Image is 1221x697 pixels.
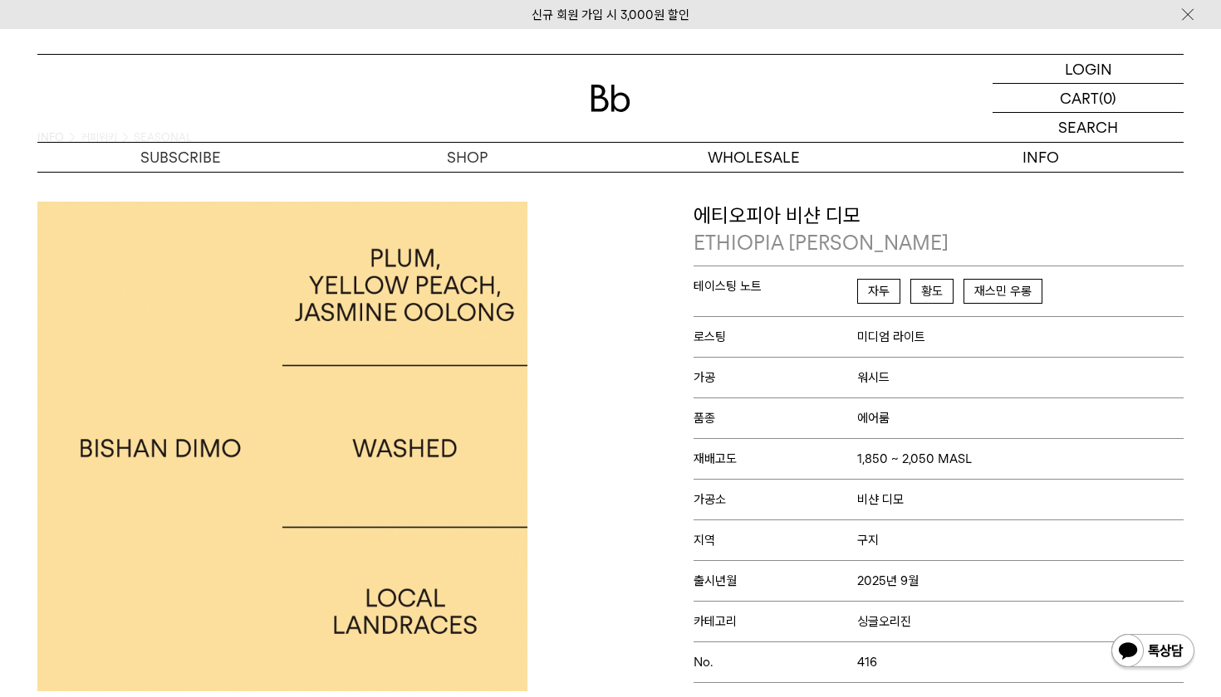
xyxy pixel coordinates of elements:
[857,573,919,588] span: 2025년 9월
[591,85,630,112] img: 로고
[857,329,925,344] span: 미디엄 라이트
[993,55,1184,84] a: LOGIN
[857,451,972,466] span: 1,850 ~ 2,050 MASL
[324,143,610,172] a: SHOP
[694,492,857,507] span: 가공소
[993,84,1184,113] a: CART (0)
[964,279,1042,304] span: 재스민 우롱
[857,370,890,385] span: 워시드
[1110,632,1196,672] img: 카카오톡 채널 1:1 채팅 버튼
[910,279,954,304] span: 황도
[694,411,857,426] span: 품종
[694,202,1184,257] p: 에티오피아 비샨 디모
[1058,113,1118,142] p: SEARCH
[37,143,324,172] a: SUBSCRIBE
[897,143,1184,172] p: INFO
[857,411,890,426] span: 에어룸
[694,614,857,629] span: 카테고리
[694,370,857,385] span: 가공
[694,329,857,344] span: 로스팅
[532,7,689,22] a: 신규 회원 가입 시 3,000원 할인
[1065,55,1112,83] p: LOGIN
[857,279,900,304] span: 자두
[694,573,857,588] span: 출시년월
[857,614,911,629] span: 싱글오리진
[694,229,1184,257] p: ETHIOPIA [PERSON_NAME]
[1099,84,1116,112] p: (0)
[694,655,857,670] span: No.
[1060,84,1099,112] p: CART
[37,202,527,691] img: 에티오피아 비샨 디모ETHIOPIA BISHAN DIMO
[694,279,857,294] span: 테이스팅 노트
[694,533,857,548] span: 지역
[857,533,879,548] span: 구지
[857,655,877,670] span: 416
[694,451,857,466] span: 재배고도
[610,143,897,172] p: WHOLESALE
[857,492,904,507] span: 비샨 디모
